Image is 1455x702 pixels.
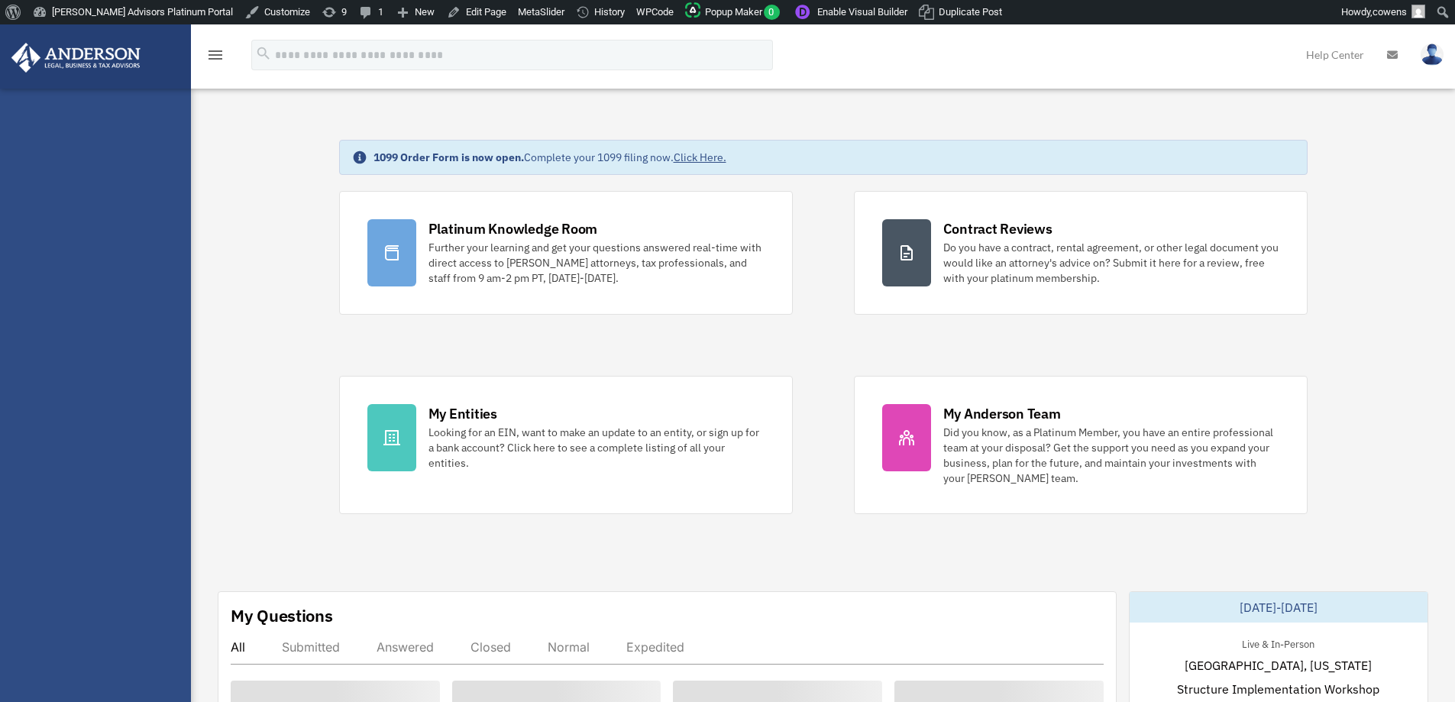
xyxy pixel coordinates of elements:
i: menu [206,46,225,64]
div: Answered [377,639,434,655]
div: Normal [548,639,590,655]
a: Help Center [1295,24,1376,85]
strong: 1099 Order Form is now open. [373,150,524,164]
div: [DATE]-[DATE] [1130,592,1428,623]
div: Submitted [282,639,340,655]
div: Did you know, as a Platinum Member, you have an entire professional team at your disposal? Get th... [943,425,1279,486]
div: Looking for an EIN, want to make an update to an entity, or sign up for a bank account? Click her... [428,425,765,471]
a: Click Here. [674,150,726,164]
div: Do you have a contract, rental agreement, or other legal document you would like an attorney's ad... [943,240,1279,286]
a: Contract Reviews Do you have a contract, rental agreement, or other legal document you would like... [854,191,1308,315]
div: All [231,639,245,655]
div: Contract Reviews [943,219,1052,238]
a: menu [206,51,225,64]
img: Anderson Advisors Platinum Portal [7,43,145,73]
div: Expedited [626,639,684,655]
div: My Questions [231,604,333,627]
span: Structure Implementation Workshop [1177,680,1379,698]
div: My Anderson Team [943,404,1061,423]
span: [GEOGRAPHIC_DATA], [US_STATE] [1185,656,1372,675]
div: Closed [470,639,511,655]
div: Live & In-Person [1230,635,1327,651]
div: Platinum Knowledge Room [428,219,598,238]
a: My Anderson Team Did you know, as a Platinum Member, you have an entire professional team at your... [854,376,1308,514]
a: My Entities Looking for an EIN, want to make an update to an entity, or sign up for a bank accoun... [339,376,793,514]
span: 0 [764,5,780,20]
div: Complete your 1099 filing now. [373,150,726,165]
div: Further your learning and get your questions answered real-time with direct access to [PERSON_NAM... [428,240,765,286]
i: search [255,45,272,62]
a: Platinum Knowledge Room Further your learning and get your questions answered real-time with dire... [339,191,793,315]
span: cowens [1373,6,1407,18]
div: My Entities [428,404,497,423]
img: User Pic [1421,44,1444,66]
